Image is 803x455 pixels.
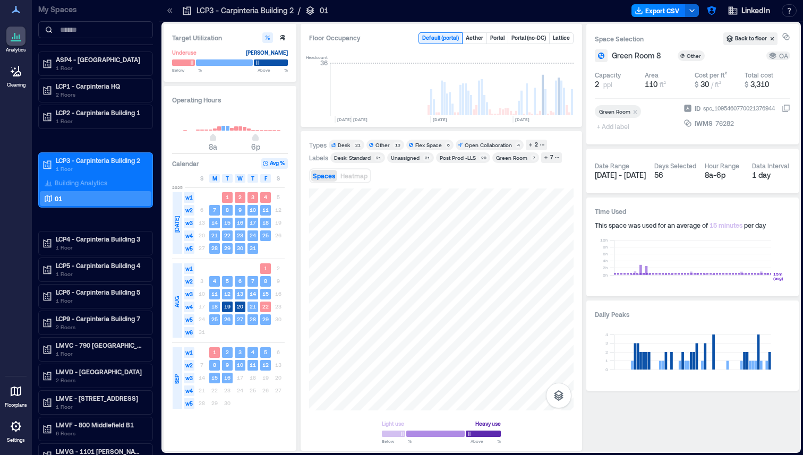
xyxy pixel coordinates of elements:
[211,303,218,310] text: 18
[237,219,243,226] text: 16
[184,192,194,203] span: w1
[237,232,243,238] text: 23
[419,33,462,44] button: Default (portal)
[654,161,696,170] div: Days Selected
[250,316,256,322] text: 28
[645,80,657,89] span: 110
[173,296,181,307] span: AUG
[340,172,368,179] span: Heatmap
[605,349,608,355] tspan: 2
[56,420,145,429] p: LMVF - 800 Middlefield B1
[184,218,194,228] span: w3
[213,349,216,355] text: 1
[595,206,790,217] h3: Time Used
[211,374,218,381] text: 15
[465,141,512,149] div: Open Collaboration
[172,158,199,169] h3: Calendar
[603,80,612,89] span: ppl
[55,178,107,187] p: Building Analytics
[445,142,451,148] div: 6
[250,245,256,251] text: 31
[56,296,145,305] p: 1 Floor
[173,216,181,233] span: [DATE]
[224,245,230,251] text: 29
[213,362,216,368] text: 8
[184,398,194,409] span: w5
[745,81,748,88] span: $
[226,174,229,183] span: T
[238,349,242,355] text: 3
[711,81,721,88] span: / ft²
[264,174,267,183] span: F
[250,232,256,238] text: 24
[262,316,269,322] text: 29
[353,142,362,148] div: 21
[56,117,145,125] p: 1 Floor
[238,207,242,213] text: 9
[212,174,217,183] span: M
[184,360,194,371] span: w2
[56,55,145,64] p: ASP4 - [GEOGRAPHIC_DATA]
[549,153,554,162] div: 7
[3,58,29,91] a: Cleaning
[56,429,145,437] p: 6 Floors
[595,79,599,90] span: 2
[752,161,789,170] div: Data Interval
[56,376,145,384] p: 2 Floors
[213,207,216,213] text: 7
[415,141,442,149] div: Flex Space
[695,103,701,114] span: ID
[56,288,145,296] p: LCP6 - Carpinteria Building 5
[714,118,735,128] div: 76282
[605,358,608,363] tspan: 1
[237,290,243,297] text: 13
[264,194,267,200] text: 4
[531,154,537,161] div: 7
[337,117,352,122] text: [DATE]
[237,303,243,310] text: 20
[595,119,634,134] span: + Add label
[423,154,432,161] div: 21
[237,174,243,183] span: W
[226,362,229,368] text: 9
[184,314,194,325] span: w5
[250,290,256,297] text: 14
[687,52,703,59] div: Other
[600,237,608,243] tspan: 10h
[56,261,145,270] p: LCP5 - Carpinteria Building 4
[695,118,713,128] span: IWMS
[496,154,527,161] div: Green Room
[211,219,218,226] text: 14
[309,141,327,149] div: Types
[603,258,608,263] tspan: 4h
[654,170,696,181] div: 56
[246,47,288,58] div: [PERSON_NAME]
[723,32,778,45] button: Back to floor
[56,314,145,323] p: LCP9 - Carpinteria Building 7
[184,327,194,338] span: w6
[533,140,540,150] div: 2
[277,174,280,183] span: S
[56,349,145,358] p: 1 Floor
[56,341,145,349] p: LMVC - 790 [GEOGRAPHIC_DATA] B2
[660,81,666,88] span: ft²
[238,278,242,284] text: 6
[197,5,294,16] p: LCP3 - Carpinteria Building 2
[705,170,744,181] div: 8a - 6p
[264,278,267,284] text: 8
[595,170,646,179] span: [DATE] - [DATE]
[224,303,230,310] text: 19
[479,154,488,161] div: 20
[7,82,25,88] p: Cleaning
[55,194,62,203] p: 01
[184,276,194,287] span: w2
[382,438,412,444] span: Below %
[173,374,181,384] span: SEP
[56,108,145,117] p: LCP2 - Carpinteria Building 1
[353,117,368,122] text: [DATE]
[391,154,420,161] div: Unassigned
[56,90,145,99] p: 2 Floors
[320,5,328,16] p: 01
[541,152,562,163] button: 7
[595,309,790,320] h3: Daily Peaks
